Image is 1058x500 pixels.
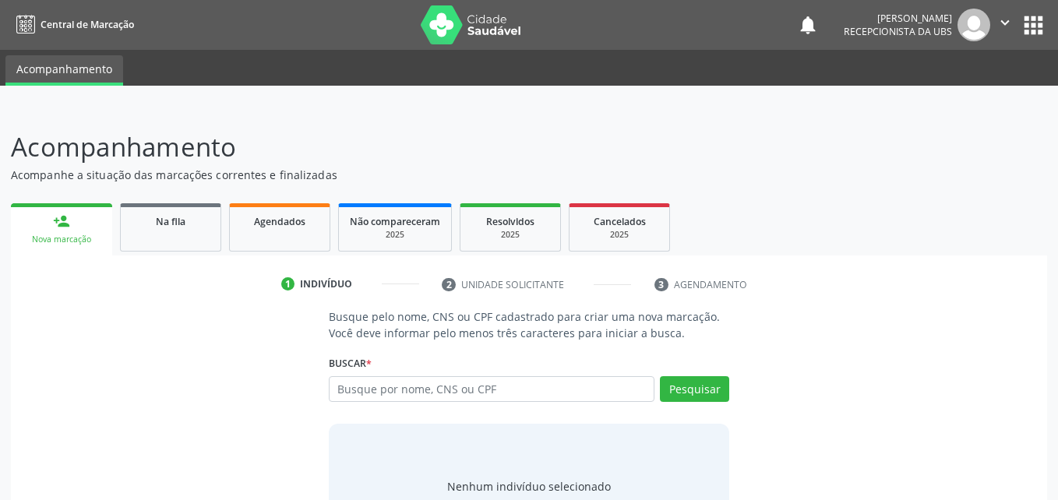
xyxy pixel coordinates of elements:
p: Busque pelo nome, CNS ou CPF cadastrado para criar uma nova marcação. Você deve informar pelo men... [329,308,730,341]
button: notifications [797,14,819,36]
div: Indivíduo [300,277,352,291]
div: [PERSON_NAME] [844,12,952,25]
div: 1 [281,277,295,291]
button: apps [1020,12,1047,39]
div: Nova marcação [22,234,101,245]
p: Acompanhe a situação das marcações correntes e finalizadas [11,167,736,183]
span: Recepcionista da UBS [844,25,952,38]
a: Acompanhamento [5,55,123,86]
button: Pesquisar [660,376,729,403]
p: Acompanhamento [11,128,736,167]
div: 2025 [350,229,440,241]
img: img [957,9,990,41]
label: Buscar [329,352,372,376]
input: Busque por nome, CNS ou CPF [329,376,655,403]
span: Agendados [254,215,305,228]
a: Central de Marcação [11,12,134,37]
span: Resolvidos [486,215,534,228]
span: Cancelados [594,215,646,228]
span: Não compareceram [350,215,440,228]
button:  [990,9,1020,41]
div: 2025 [471,229,549,241]
div: Nenhum indivíduo selecionado [447,478,611,495]
span: Central de Marcação [41,18,134,31]
div: 2025 [580,229,658,241]
i:  [996,14,1014,31]
div: person_add [53,213,70,230]
span: Na fila [156,215,185,228]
